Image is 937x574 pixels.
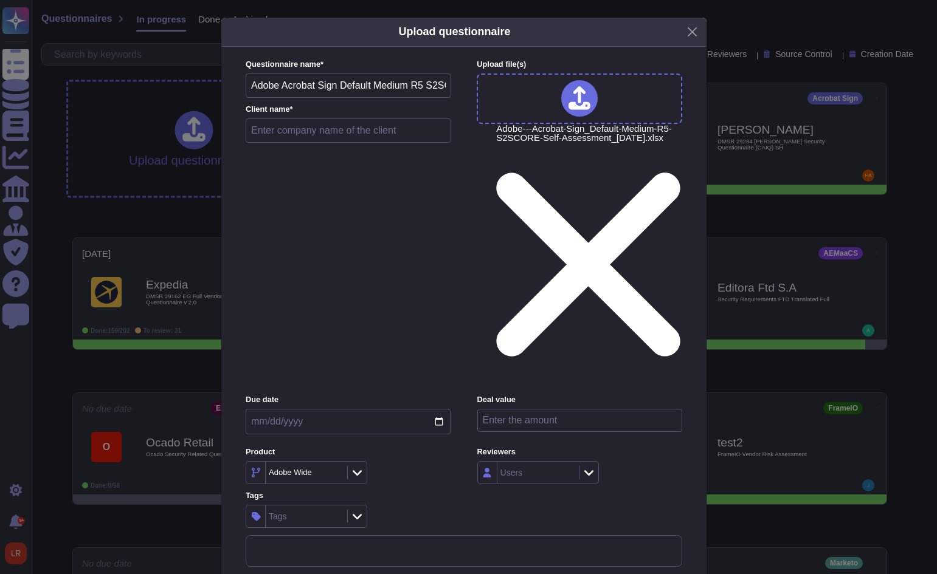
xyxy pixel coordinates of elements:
[477,448,682,456] label: Reviewers
[246,448,451,456] label: Product
[246,118,451,143] input: Enter company name of the client
[246,396,451,404] label: Due date
[496,124,680,387] span: Adobe---Acrobat-Sign_Default-Medium-R5-S2SCORE-Self-Assessment_[DATE].xlsx
[500,468,523,477] div: Users
[477,396,682,404] label: Deal value
[246,409,451,434] input: Due date
[269,512,287,521] div: Tags
[269,468,312,476] div: Adobe Wide
[246,61,451,69] label: Questionnaire name
[246,106,451,114] label: Client name
[398,24,510,40] h5: Upload questionnaire
[246,73,451,98] input: Enter questionnaire name
[683,22,702,41] button: Close
[477,60,526,69] span: Upload file (s)
[246,492,451,500] label: Tags
[477,409,682,432] input: Enter the amount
